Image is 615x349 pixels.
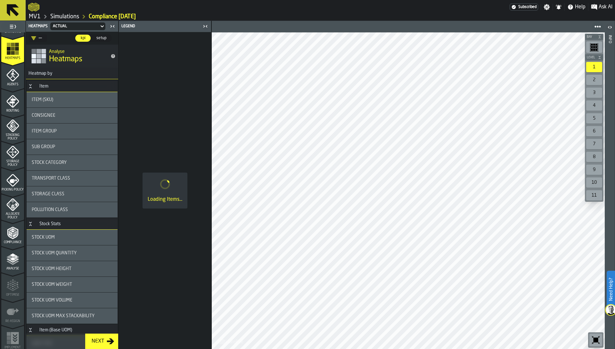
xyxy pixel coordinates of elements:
h2: Sub Title [49,48,105,54]
div: DropdownMenuValue- [29,34,47,42]
span: Analyse [1,267,24,270]
label: button-toggle-Ask AI [588,3,615,11]
div: Title [32,192,112,197]
div: 7 [586,139,602,149]
div: Title [32,207,112,212]
label: button-toggle-Settings [541,4,553,10]
span: Heatmap by [26,71,52,76]
div: Title [32,282,112,287]
div: Info [608,34,612,347]
div: Title [32,97,112,102]
li: menu Stacking Policy [1,115,24,141]
div: Title [32,160,112,165]
span: Transport Class [32,176,70,181]
div: button-toolbar-undefined [585,61,603,73]
div: Next [89,337,107,345]
li: menu Analyse [1,247,24,272]
label: Need Help? [607,271,614,307]
span: Allocate Policy [1,212,24,219]
div: Title [32,176,112,181]
div: DropdownMenuValue- [31,34,42,42]
span: Item Group [32,129,57,134]
div: stat-Stock UOM Volume [27,293,118,308]
span: Stock UOM Height [32,266,71,271]
label: button-toggle-Notifications [553,4,564,10]
h3: title-section-Item (Base UOM) [27,324,118,336]
svg: Reset zoom and position [591,335,601,345]
span: Heatmaps [49,54,82,64]
div: stat-Consignee [27,108,118,123]
div: stat-Stock UOM Weight [27,277,118,292]
label: button-toggle-Open [605,22,614,34]
div: stat-Pollution Class [27,202,118,217]
div: 5 [586,113,602,123]
a: link-to-/wh/i/3ccf57d1-1e0c-4a81-a3bb-c2011c5f0d50/simulations/f22fc673-aff1-4b61-9704-98a8e2f6fa4a [89,13,136,20]
div: Menu Subscription [510,4,538,11]
div: stat-Item (SKU) [27,92,118,107]
li: menu Storage Policy [1,141,24,167]
div: stat-Sub Group [27,139,118,155]
div: 4 [586,100,602,111]
span: Subscribed [518,5,537,9]
label: button-switch-multi-kpi [75,34,91,42]
li: menu Compliance [1,220,24,246]
a: link-to-/wh/i/3ccf57d1-1e0c-4a81-a3bb-c2011c5f0d50 [50,13,79,20]
header: Info [605,21,615,349]
span: Level [586,56,596,59]
li: menu Picking Policy [1,168,24,193]
button: Button-Item-open [27,84,34,89]
div: button-toolbar-undefined [585,176,603,189]
div: 11 [586,190,602,200]
li: menu Routing [1,89,24,115]
div: 8 [586,152,602,162]
div: button-toolbar-undefined [585,99,603,112]
div: Stock Stats [36,221,65,226]
div: 3 [586,88,602,98]
h3: title-section-Heatmap by [26,68,118,79]
div: button-toolbar-undefined [585,112,603,125]
div: title-Heatmaps [26,45,118,68]
span: Compliance [1,241,24,244]
span: Stacking Policy [1,133,24,140]
div: button-toolbar-undefined [585,150,603,163]
a: logo-header [213,335,249,348]
div: Title [32,251,112,256]
span: setup [94,35,109,41]
span: Storage Class [32,192,64,197]
div: Title [32,298,112,303]
div: stat-Transport Class [27,171,118,186]
div: button-toolbar-undefined [585,86,603,99]
div: Title [32,313,112,319]
label: button-toggle-Close me [108,22,117,30]
div: Title [32,129,112,134]
span: Storage Policy [1,160,24,167]
li: menu Re-assign [1,299,24,325]
button: button-Next [85,334,118,349]
span: Bay [586,35,596,39]
div: stat-Item Group [27,123,118,139]
li: menu Agents [1,63,24,88]
div: stat-Stock UOM Quantity [27,245,118,261]
div: Title [32,235,112,240]
a: link-to-/wh/i/3ccf57d1-1e0c-4a81-a3bb-c2011c5f0d50 [29,13,41,20]
li: menu Data Stats [1,10,24,36]
div: 1 [586,62,602,72]
span: Stock UOM Weight [32,282,72,287]
li: menu Optimise [1,273,24,299]
span: Pollution Class [32,207,68,212]
div: Title [32,266,112,271]
div: stat-Stock UOM [27,230,118,245]
a: link-to-/wh/i/3ccf57d1-1e0c-4a81-a3bb-c2011c5f0d50/settings/billing [510,4,538,11]
span: Stock UOM Volume [32,298,72,303]
div: Title [32,144,112,149]
h3: title-section-Item [27,81,118,92]
a: logo-header [28,1,39,13]
button: Button-Stock Stats-open [27,221,34,226]
label: button-toggle-Help [565,3,588,11]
